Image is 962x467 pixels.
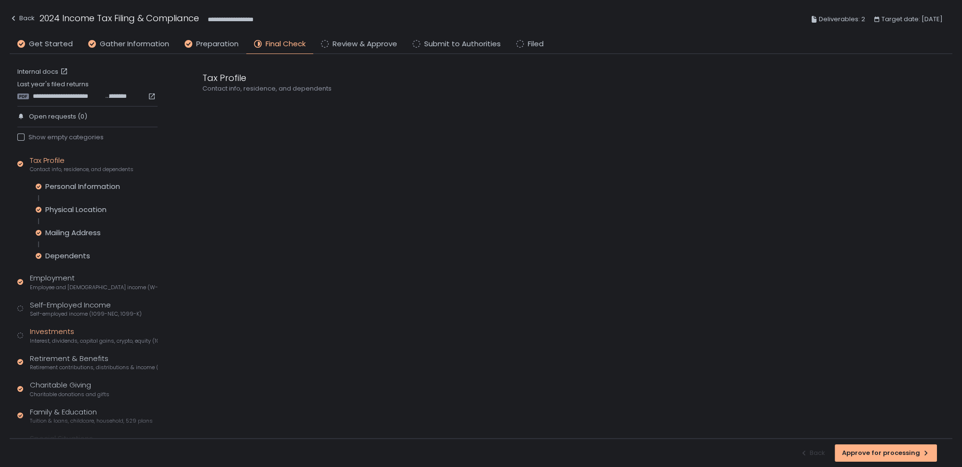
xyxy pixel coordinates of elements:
[835,444,937,462] button: Approve for processing
[30,407,153,425] div: Family & Education
[30,337,158,345] span: Interest, dividends, capital gains, crypto, equity (1099s, K-1s)
[30,155,134,173] div: Tax Profile
[819,13,865,25] span: Deliverables: 2
[30,310,142,318] span: Self-employed income (1099-NEC, 1099-K)
[30,353,158,372] div: Retirement & Benefits
[202,71,665,84] div: Tax Profile
[30,284,158,291] span: Employee and [DEMOGRAPHIC_DATA] income (W-2s)
[882,13,943,25] span: Target date: [DATE]
[40,12,199,25] h1: 2024 Income Tax Filing & Compliance
[29,112,87,121] span: Open requests (0)
[30,417,153,425] span: Tuition & loans, childcare, household, 529 plans
[30,391,109,398] span: Charitable donations and gifts
[30,326,158,345] div: Investments
[30,273,158,291] div: Employment
[30,380,109,398] div: Charitable Giving
[17,67,70,76] a: Internal docs
[333,39,397,50] span: Review & Approve
[17,80,158,100] div: Last year's filed returns
[842,449,930,457] div: Approve for processing
[30,364,158,371] span: Retirement contributions, distributions & income (1099-R, 5498)
[30,166,134,173] span: Contact info, residence, and dependents
[196,39,239,50] span: Preparation
[45,251,90,261] div: Dependents
[30,433,118,452] div: Special Situations
[10,12,35,27] button: Back
[45,205,107,214] div: Physical Location
[30,300,142,318] div: Self-Employed Income
[266,39,306,50] span: Final Check
[528,39,544,50] span: Filed
[29,39,73,50] span: Get Started
[202,84,665,93] div: Contact info, residence, and dependents
[45,228,101,238] div: Mailing Address
[45,182,120,191] div: Personal Information
[424,39,501,50] span: Submit to Authorities
[10,13,35,24] div: Back
[100,39,169,50] span: Gather Information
